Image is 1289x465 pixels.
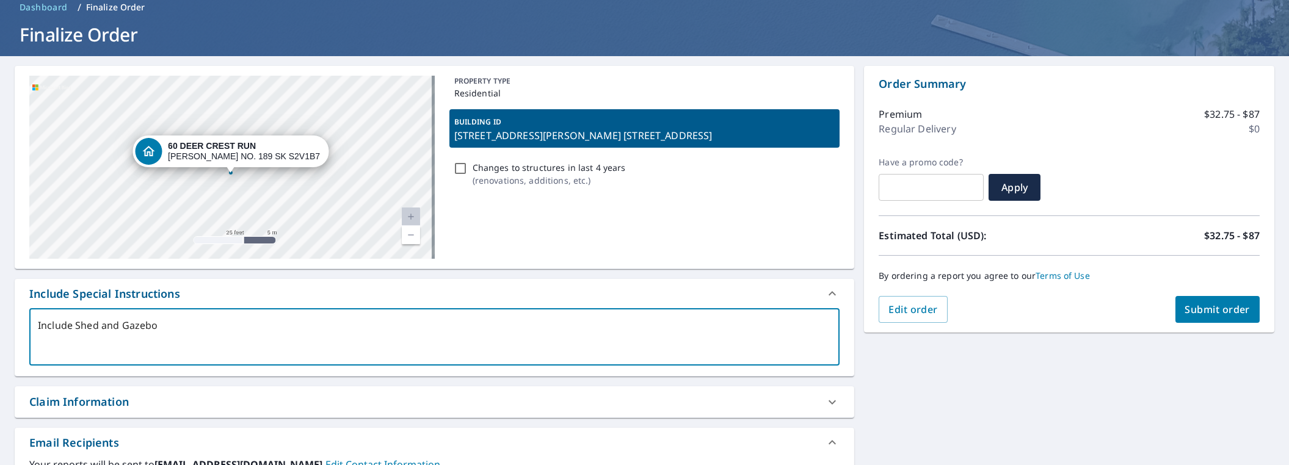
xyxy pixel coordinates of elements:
[454,76,835,87] p: PROPERTY TYPE
[454,87,835,99] p: Residential
[989,174,1040,201] button: Apply
[29,434,119,451] div: Email Recipients
[1185,303,1251,316] span: Submit order
[1204,107,1260,121] p: $32.75 - $87
[402,226,420,244] a: Current Level 20, Zoom Out
[879,107,922,121] p: Premium
[879,296,948,323] button: Edit order
[1175,296,1260,323] button: Submit order
[402,207,420,226] a: Current Level 20, Zoom In Disabled
[86,1,145,13] p: Finalize Order
[473,174,626,187] p: ( renovations, additions, etc. )
[888,303,938,316] span: Edit order
[879,76,1260,92] p: Order Summary
[998,181,1031,194] span: Apply
[15,279,854,308] div: Include Special Instructions
[1204,228,1260,243] p: $32.75 - $87
[454,117,501,127] p: BUILDING ID
[15,428,854,457] div: Email Recipients
[473,161,626,174] p: Changes to structures in last 4 years
[879,121,956,136] p: Regular Delivery
[133,135,329,173] div: Dropped pin, building 1, Residential property, 60 DEER CREST RUN LUMSDEN NO. 189 SK S2V1B7
[879,270,1260,281] p: By ordering a report you agree to our
[454,128,835,143] p: [STREET_ADDRESS][PERSON_NAME] [STREET_ADDRESS]
[168,141,256,151] strong: 60 DEER CREST RUN
[38,320,831,355] textarea: Include Shed and Gazebo
[1036,270,1090,281] a: Terms of Use
[879,157,984,168] label: Have a promo code?
[29,394,129,410] div: Claim Information
[879,228,1069,243] p: Estimated Total (USD):
[15,386,854,417] div: Claim Information
[1249,121,1260,136] p: $0
[15,22,1274,47] h1: Finalize Order
[29,286,180,302] div: Include Special Instructions
[168,141,320,162] div: [PERSON_NAME] NO. 189 SK S2V1B7
[20,1,68,13] span: Dashboard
